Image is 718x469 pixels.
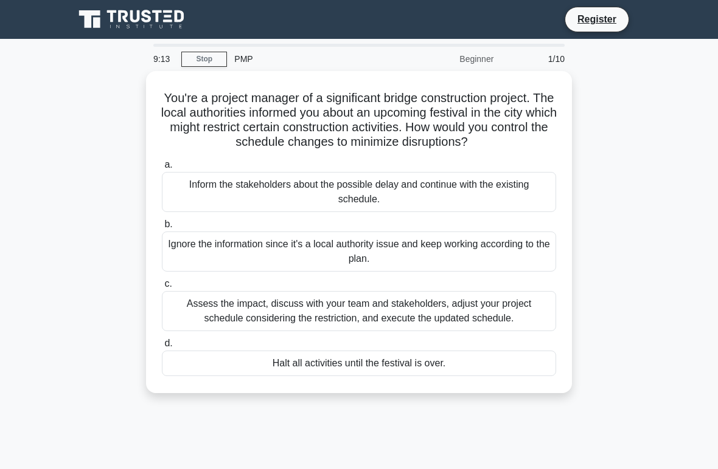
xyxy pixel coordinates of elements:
[164,338,172,348] span: d.
[501,47,572,71] div: 1/10
[227,47,394,71] div: PMP
[162,231,556,272] div: Ignore the information since it's a local authority issue and keep working according to the plan.
[146,47,181,71] div: 9:13
[570,12,624,27] a: Register
[162,351,556,376] div: Halt all activities until the festival is over.
[164,159,172,169] span: a.
[394,47,501,71] div: Beginner
[181,52,227,67] a: Stop
[162,172,556,212] div: Inform the stakeholders about the possible delay and continue with the existing schedule.
[164,219,172,229] span: b.
[164,278,172,289] span: c.
[161,91,557,150] h5: You're a project manager of a significant bridge construction project. The local authorities info...
[162,291,556,331] div: Assess the impact, discuss with your team and stakeholders, adjust your project schedule consider...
